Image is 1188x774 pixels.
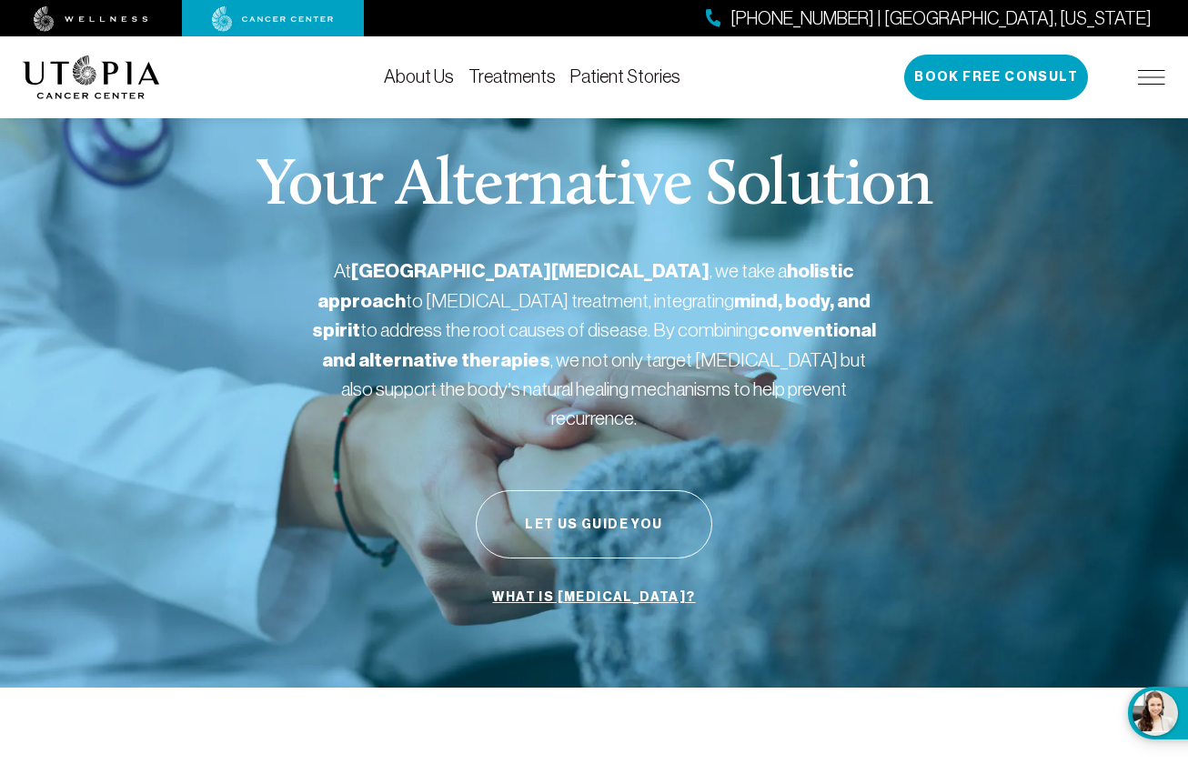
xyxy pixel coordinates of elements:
[312,256,876,432] p: At , we take a to [MEDICAL_DATA] treatment, integrating to address the root causes of disease. By...
[488,580,700,615] a: What is [MEDICAL_DATA]?
[212,6,334,32] img: cancer center
[570,66,680,86] a: Patient Stories
[730,5,1152,32] span: [PHONE_NUMBER] | [GEOGRAPHIC_DATA], [US_STATE]
[317,259,854,313] strong: holistic approach
[256,155,931,220] p: Your Alternative Solution
[384,66,454,86] a: About Us
[476,490,712,558] button: Let Us Guide You
[468,66,556,86] a: Treatments
[904,55,1088,100] button: Book Free Consult
[706,5,1152,32] a: [PHONE_NUMBER] | [GEOGRAPHIC_DATA], [US_STATE]
[23,55,160,99] img: logo
[1138,70,1165,85] img: icon-hamburger
[34,6,148,32] img: wellness
[351,259,710,283] strong: [GEOGRAPHIC_DATA][MEDICAL_DATA]
[322,318,876,372] strong: conventional and alternative therapies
